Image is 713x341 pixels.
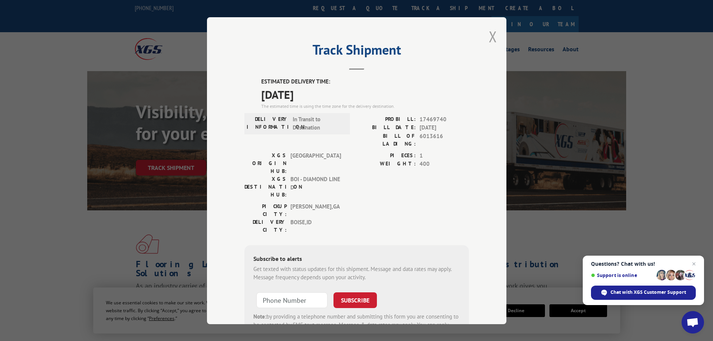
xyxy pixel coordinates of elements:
span: Chat with XGS Customer Support [610,289,686,296]
div: Open chat [682,311,704,334]
label: XGS ORIGIN HUB: [244,151,287,175]
button: Close modal [489,27,497,46]
span: In Transit to Destination [293,115,343,132]
span: Close chat [689,259,698,268]
span: [GEOGRAPHIC_DATA] [290,151,341,175]
span: 400 [420,160,469,168]
span: BOISE , ID [290,218,341,234]
h2: Track Shipment [244,45,469,59]
label: XGS DESTINATION HUB: [244,175,287,198]
div: Subscribe to alerts [253,254,460,265]
label: PIECES: [357,151,416,160]
label: DELIVERY CITY: [244,218,287,234]
span: BOI - DIAMOND LINE D [290,175,341,198]
span: 1 [420,151,469,160]
label: DELIVERY INFORMATION: [247,115,289,132]
label: PROBILL: [357,115,416,124]
span: [DATE] [261,86,469,103]
span: Questions? Chat with us! [591,261,696,267]
div: Chat with XGS Customer Support [591,286,696,300]
input: Phone Number [256,292,327,308]
div: Get texted with status updates for this shipment. Message and data rates may apply. Message frequ... [253,265,460,281]
span: [PERSON_NAME] , GA [290,202,341,218]
div: by providing a telephone number and submitting this form you are consenting to be contacted by SM... [253,312,460,338]
button: SUBSCRIBE [333,292,377,308]
label: PICKUP CITY: [244,202,287,218]
div: The estimated time is using the time zone for the delivery destination. [261,103,469,109]
span: 6013616 [420,132,469,147]
span: Support is online [591,273,654,278]
label: ESTIMATED DELIVERY TIME: [261,77,469,86]
span: 17469740 [420,115,469,124]
label: BILL OF LADING: [357,132,416,147]
strong: Note: [253,313,266,320]
label: BILL DATE: [357,124,416,132]
label: WEIGHT: [357,160,416,168]
span: [DATE] [420,124,469,132]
